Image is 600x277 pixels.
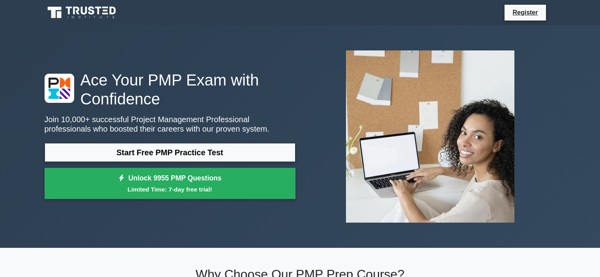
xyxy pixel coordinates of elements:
p: Join 10,000+ successful Project Management Professional professionals who boosted their careers w... [45,115,295,134]
a: Register [508,7,542,17]
small: Limited Time: 7-day free trial! [54,185,286,194]
a: Unlock 9955 PMP QuestionsLimited Time: 7-day free trial! [45,168,295,199]
h1: Ace Your PMP Exam with Confidence [45,71,295,108]
a: Start Free PMP Practice Test [45,143,295,162]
